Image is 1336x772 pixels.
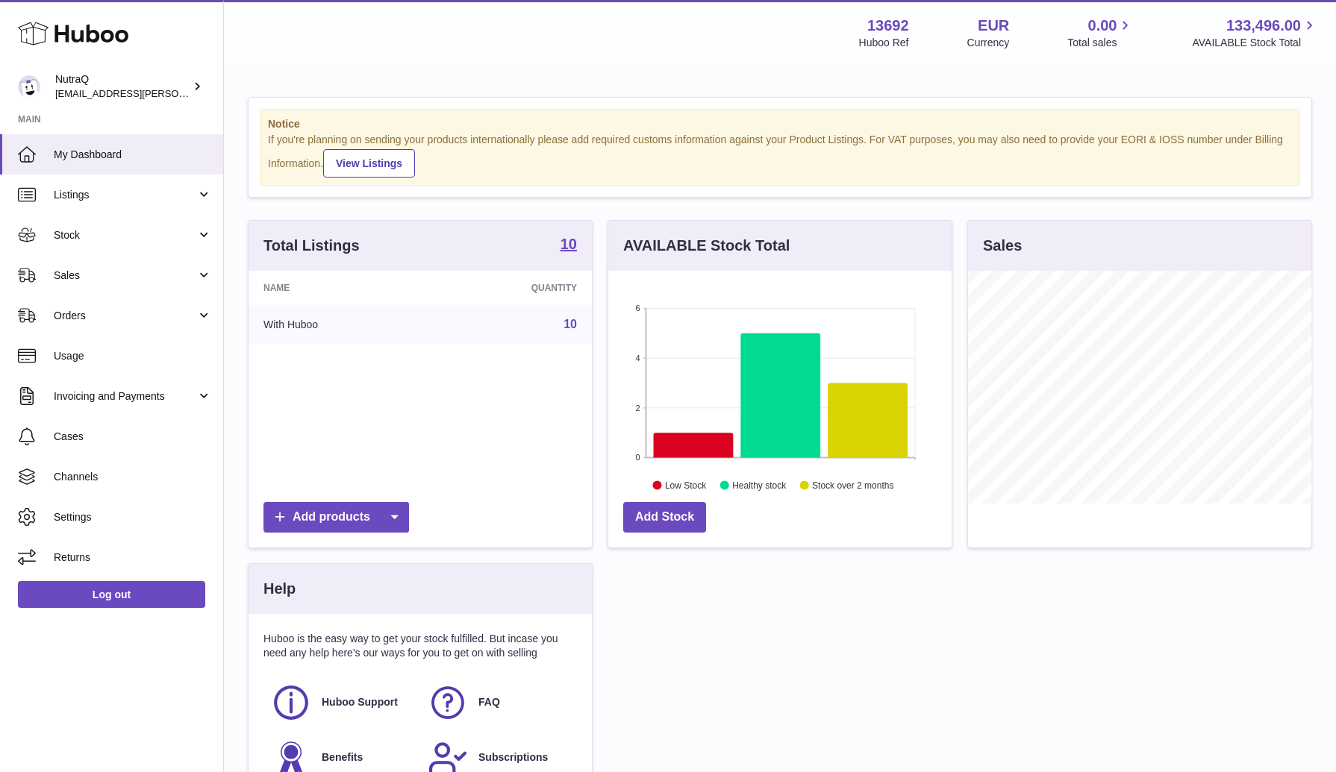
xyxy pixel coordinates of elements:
[561,236,577,251] strong: 10
[54,228,196,242] span: Stock
[1067,16,1134,50] a: 0.00 Total sales
[54,470,212,484] span: Channels
[263,236,360,256] h3: Total Listings
[263,502,409,533] a: Add products
[323,149,415,178] a: View Listings
[263,632,577,660] p: Huboo is the easy way to get your stock fulfilled. But incase you need any help here's our ways f...
[263,579,296,599] h3: Help
[859,36,909,50] div: Huboo Ref
[18,75,40,98] img: odd.nordahl@nutraq.com
[322,750,363,765] span: Benefits
[268,117,1292,131] strong: Notice
[635,354,640,363] text: 4
[322,695,398,709] span: Huboo Support
[268,133,1292,178] div: If you're planning on sending your products internationally please add required customs informati...
[54,389,196,404] span: Invoicing and Payments
[635,304,640,313] text: 6
[54,188,196,202] span: Listings
[1192,16,1318,50] a: 133,496.00 AVAILABLE Stock Total
[1192,36,1318,50] span: AVAILABLE Stock Total
[54,349,212,363] span: Usage
[54,550,212,565] span: Returns
[54,269,196,283] span: Sales
[623,502,706,533] a: Add Stock
[478,750,548,765] span: Subscriptions
[983,236,1022,256] h3: Sales
[430,271,592,305] th: Quantity
[1226,16,1301,36] span: 133,496.00
[54,510,212,524] span: Settings
[967,36,1010,50] div: Currency
[54,430,212,444] span: Cases
[561,236,577,254] a: 10
[249,271,430,305] th: Name
[271,682,413,723] a: Huboo Support
[732,480,787,490] text: Healthy stock
[54,309,196,323] span: Orders
[812,480,893,490] text: Stock over 2 months
[623,236,790,256] h3: AVAILABLE Stock Total
[1088,16,1117,36] span: 0.00
[978,16,1009,36] strong: EUR
[635,453,640,462] text: 0
[249,305,430,344] td: With Huboo
[1067,36,1134,50] span: Total sales
[428,682,569,723] a: FAQ
[18,581,205,608] a: Log out
[564,318,577,330] a: 10
[478,695,500,709] span: FAQ
[867,16,909,36] strong: 13692
[635,403,640,412] text: 2
[54,148,212,162] span: My Dashboard
[55,87,299,99] span: [EMAIL_ADDRESS][PERSON_NAME][DOMAIN_NAME]
[55,72,190,101] div: NutraQ
[665,480,707,490] text: Low Stock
